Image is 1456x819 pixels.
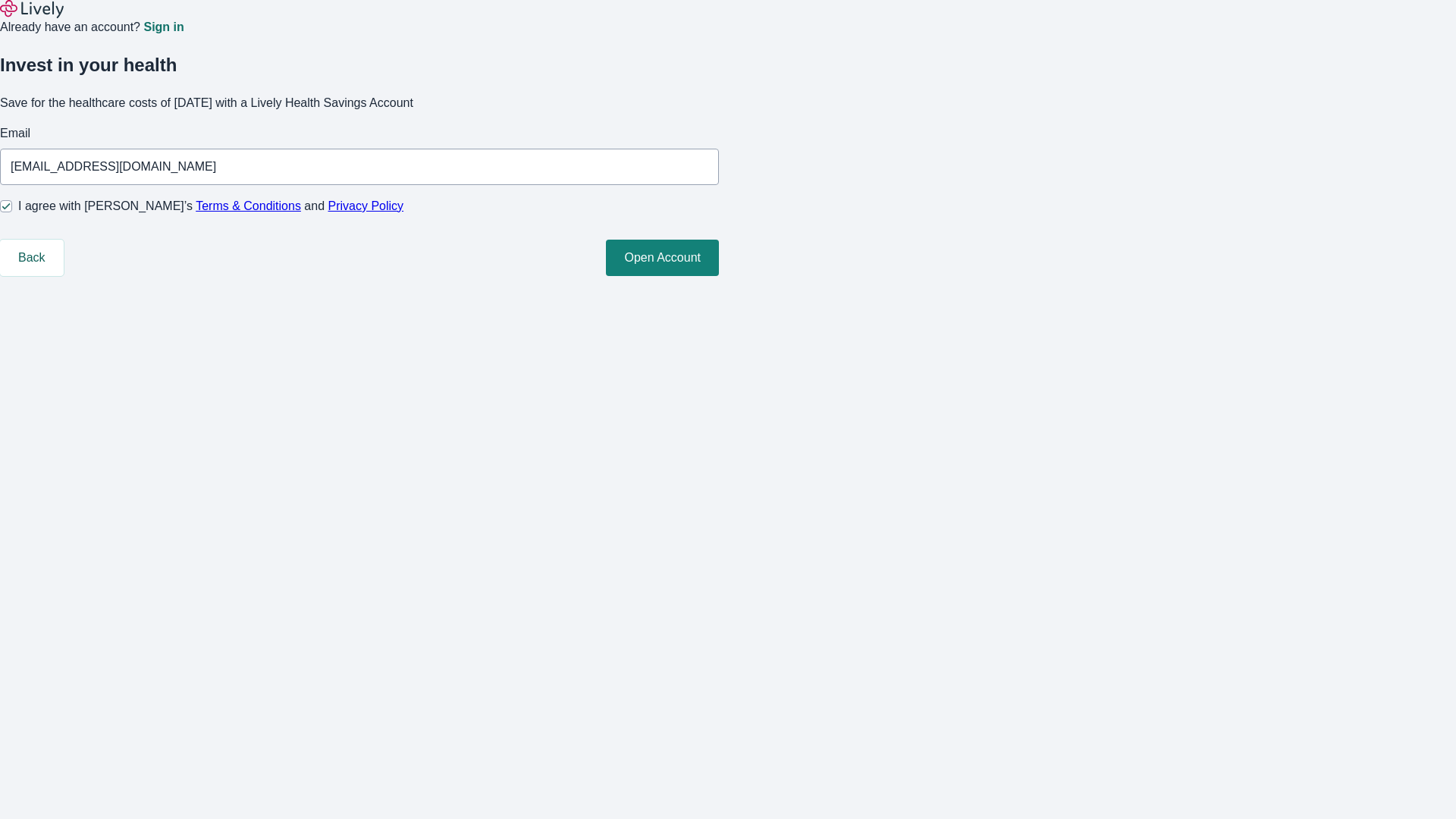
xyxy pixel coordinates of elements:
a: Terms & Conditions [196,199,301,212]
button: Open Account [606,240,719,276]
a: Privacy Policy [328,199,404,212]
span: I agree with [PERSON_NAME]’s and [18,197,403,215]
a: Sign in [143,21,184,33]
